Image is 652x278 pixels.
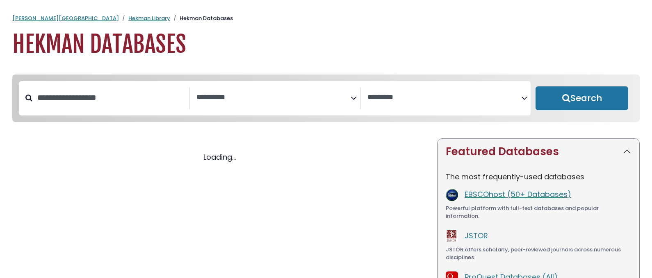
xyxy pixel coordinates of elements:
a: [PERSON_NAME][GEOGRAPHIC_DATA] [12,14,119,22]
a: EBSCOhost (50+ Databases) [465,189,571,199]
p: The most frequently-used databases [446,171,631,182]
div: JSTOR offers scholarly, peer-reviewed journals across numerous disciplines. [446,246,631,262]
a: Hekman Library [128,14,170,22]
div: Loading... [12,151,427,163]
textarea: Search [367,93,522,102]
div: Powerful platform with full-text databases and popular information. [446,204,631,220]
button: Submit for Search Results [536,86,628,110]
nav: breadcrumb [12,14,640,23]
nav: Search filters [12,75,640,122]
a: JSTOR [465,231,488,241]
textarea: Search [196,93,351,102]
li: Hekman Databases [170,14,233,23]
input: Search database by title or keyword [32,91,189,104]
h1: Hekman Databases [12,31,640,58]
button: Featured Databases [438,139,639,165]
